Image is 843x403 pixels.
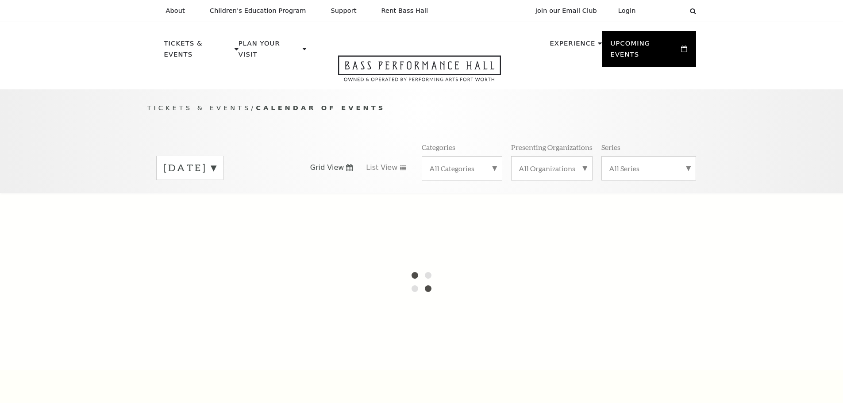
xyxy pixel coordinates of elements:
[609,164,689,173] label: All Series
[239,38,300,65] p: Plan Your Visit
[366,163,397,173] span: List View
[422,142,455,152] p: Categories
[256,104,385,111] span: Calendar of Events
[164,161,216,175] label: [DATE]
[147,103,696,114] p: /
[331,7,357,15] p: Support
[611,38,679,65] p: Upcoming Events
[381,7,428,15] p: Rent Bass Hall
[310,163,344,173] span: Grid View
[519,164,585,173] label: All Organizations
[601,142,620,152] p: Series
[147,104,251,111] span: Tickets & Events
[511,142,593,152] p: Presenting Organizations
[210,7,306,15] p: Children's Education Program
[166,7,185,15] p: About
[650,7,681,15] select: Select:
[164,38,233,65] p: Tickets & Events
[429,164,495,173] label: All Categories
[550,38,595,54] p: Experience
